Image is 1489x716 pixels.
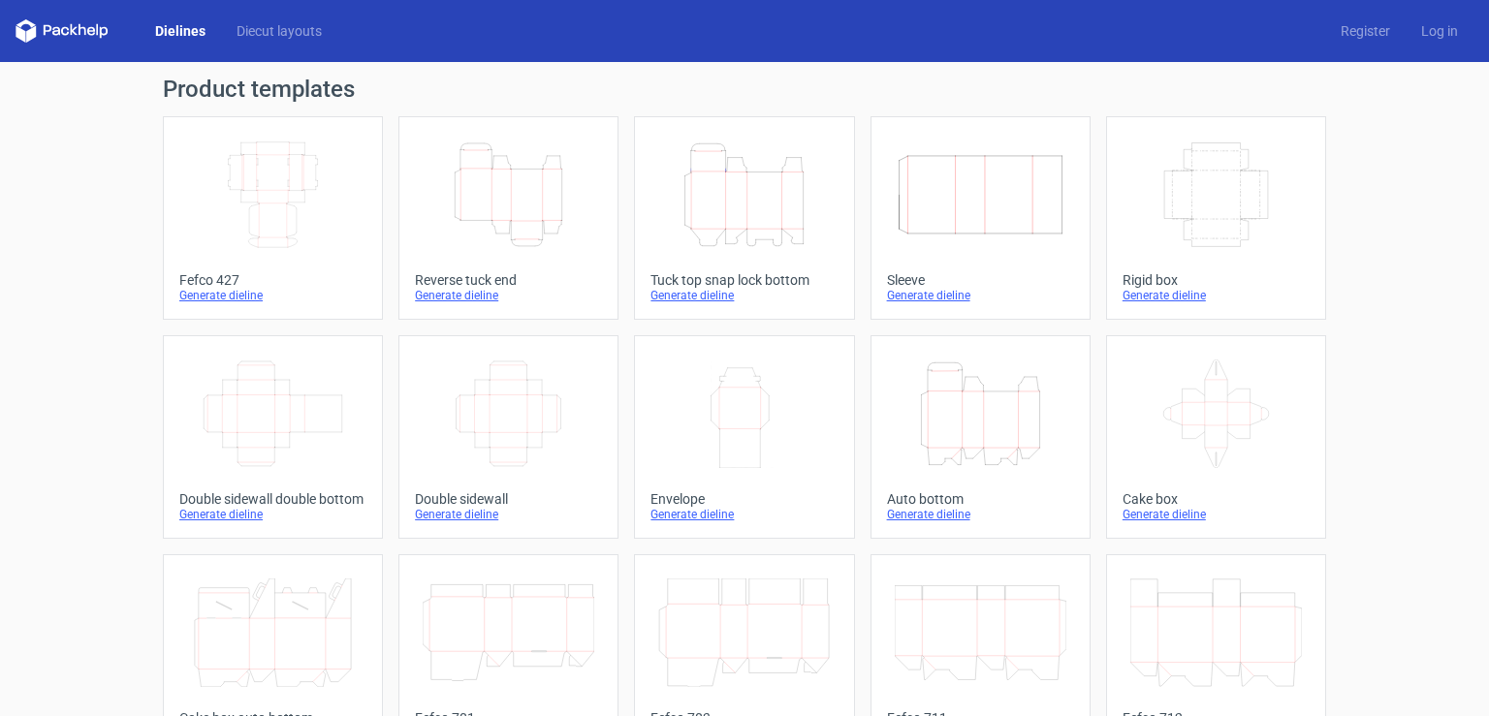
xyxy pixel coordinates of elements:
[163,335,383,539] a: Double sidewall double bottomGenerate dieline
[163,78,1326,101] h1: Product templates
[650,272,838,288] div: Tuck top snap lock bottom
[140,21,221,41] a: Dielines
[415,507,602,522] div: Generate dieline
[887,288,1074,303] div: Generate dieline
[1123,272,1310,288] div: Rigid box
[221,21,337,41] a: Diecut layouts
[1406,21,1473,41] a: Log in
[1325,21,1406,41] a: Register
[398,116,618,320] a: Reverse tuck endGenerate dieline
[398,335,618,539] a: Double sidewallGenerate dieline
[634,116,854,320] a: Tuck top snap lock bottomGenerate dieline
[887,491,1074,507] div: Auto bottom
[650,491,838,507] div: Envelope
[1123,491,1310,507] div: Cake box
[179,507,366,522] div: Generate dieline
[871,116,1091,320] a: SleeveGenerate dieline
[1123,507,1310,522] div: Generate dieline
[1123,288,1310,303] div: Generate dieline
[415,491,602,507] div: Double sidewall
[887,507,1074,522] div: Generate dieline
[179,288,366,303] div: Generate dieline
[634,335,854,539] a: EnvelopeGenerate dieline
[415,288,602,303] div: Generate dieline
[1106,116,1326,320] a: Rigid boxGenerate dieline
[871,335,1091,539] a: Auto bottomGenerate dieline
[1106,335,1326,539] a: Cake boxGenerate dieline
[887,272,1074,288] div: Sleeve
[415,272,602,288] div: Reverse tuck end
[650,288,838,303] div: Generate dieline
[179,272,366,288] div: Fefco 427
[650,507,838,522] div: Generate dieline
[163,116,383,320] a: Fefco 427Generate dieline
[179,491,366,507] div: Double sidewall double bottom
